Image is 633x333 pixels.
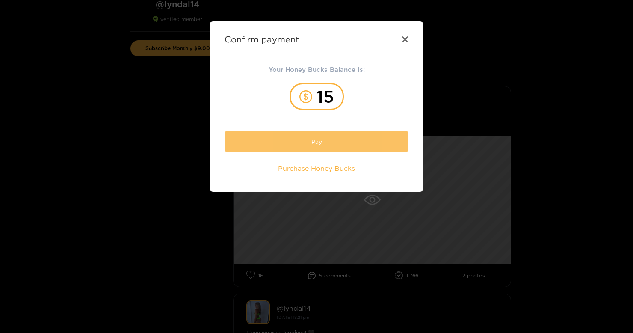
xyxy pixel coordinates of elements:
[269,160,364,177] button: Purchase Honey Bucks
[299,90,312,103] span: dollar
[278,164,355,173] span: Purchase Honey Bucks
[290,83,344,110] div: 15
[225,131,408,152] button: Pay
[225,34,299,44] strong: Confirm payment
[225,65,408,74] h2: Your Honey Bucks Balance Is:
